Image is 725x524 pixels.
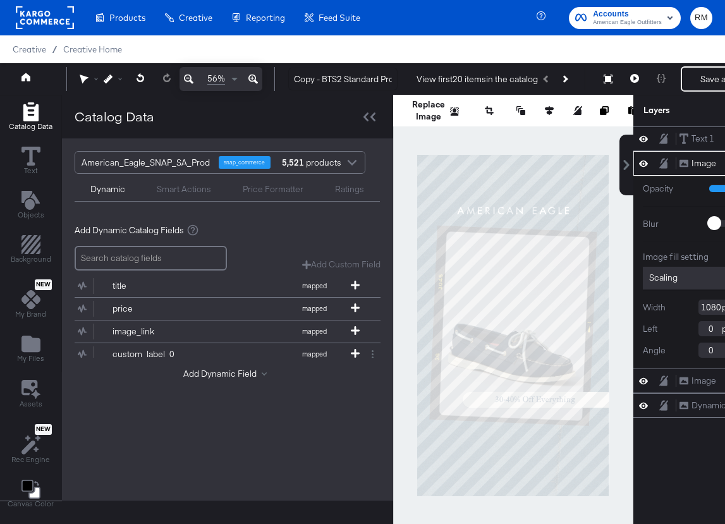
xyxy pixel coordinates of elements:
[600,106,609,115] svg: Copy image
[75,343,365,365] button: custom_label_0mapped
[628,106,637,115] svg: Paste image
[75,224,184,236] span: Add Dynamic Catalog Fields
[207,73,225,85] span: 56%
[643,218,700,230] label: Blur
[450,107,459,116] svg: Remove background
[9,332,52,368] button: Add Files
[63,44,122,54] a: Creative Home
[690,7,712,29] button: RM
[556,68,573,90] button: Next Product
[109,13,145,23] span: Products
[75,320,365,343] button: image_linkmapped
[600,104,612,117] button: Copy image
[691,133,714,145] div: Text 1
[280,152,306,173] strong: 5,521
[569,7,681,29] button: AccountsAmerican Eagle Outfitters
[113,303,204,315] div: price
[157,183,211,195] div: Smart Actions
[113,280,204,292] div: title
[179,13,212,23] span: Creative
[113,348,204,360] div: custom_label_0
[75,298,381,320] div: pricemapped
[279,281,349,290] span: mapped
[412,104,445,117] button: Replace Image
[20,399,42,409] span: Assets
[679,157,717,170] button: Image
[8,277,54,324] button: NewMy Brand
[75,275,381,297] div: titlemapped
[302,259,381,271] button: Add Custom Field
[219,156,271,169] div: snap_commerce
[695,11,707,25] span: RM
[8,499,54,509] span: Canvas Color
[183,368,272,380] button: Add Dynamic Field
[279,327,349,336] span: mapped
[75,343,381,365] div: custom_label_0mapped
[3,233,59,269] button: Add Rectangle
[75,246,227,271] input: Search catalog fields
[593,18,662,28] span: American Eagle Outfitters
[679,374,717,387] button: Image
[279,350,349,358] span: mapped
[82,152,210,173] div: American_Eagle_SNAP_SA_Prod
[691,157,716,169] div: Image
[11,454,50,465] span: Rec Engine
[17,353,44,363] span: My Files
[12,376,50,413] button: Assets
[643,302,666,314] label: Width
[90,183,125,195] div: Dynamic
[18,210,44,220] span: Objects
[11,254,51,264] span: Background
[417,73,538,85] div: View first 20 items in the catalog
[75,107,154,126] div: Catalog Data
[35,281,52,289] span: New
[75,320,381,343] div: image_linkmapped
[319,13,360,23] span: Feed Suite
[75,298,365,320] button: pricemapped
[15,309,46,319] span: My Brand
[679,132,715,145] button: Text 1
[335,183,364,195] div: Ratings
[13,44,46,54] span: Creative
[243,183,303,195] div: Price Formatter
[643,344,666,356] label: Angle
[35,425,52,434] span: New
[113,326,204,338] div: image_link
[46,44,63,54] span: /
[649,272,678,283] span: Scaling
[280,152,318,173] div: products
[4,421,58,468] button: NewRec Engine
[643,323,657,335] label: Left
[75,275,365,297] button: titlemapped
[628,104,641,117] button: Paste image
[593,8,662,21] span: Accounts
[1,99,60,135] button: Add Rectangle
[643,183,700,195] label: Opacity
[24,166,38,176] span: Text
[246,13,285,23] span: Reporting
[279,304,349,313] span: mapped
[14,143,48,180] button: Text
[691,375,716,387] div: Image
[10,188,52,224] button: Add Text
[9,121,52,131] span: Catalog Data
